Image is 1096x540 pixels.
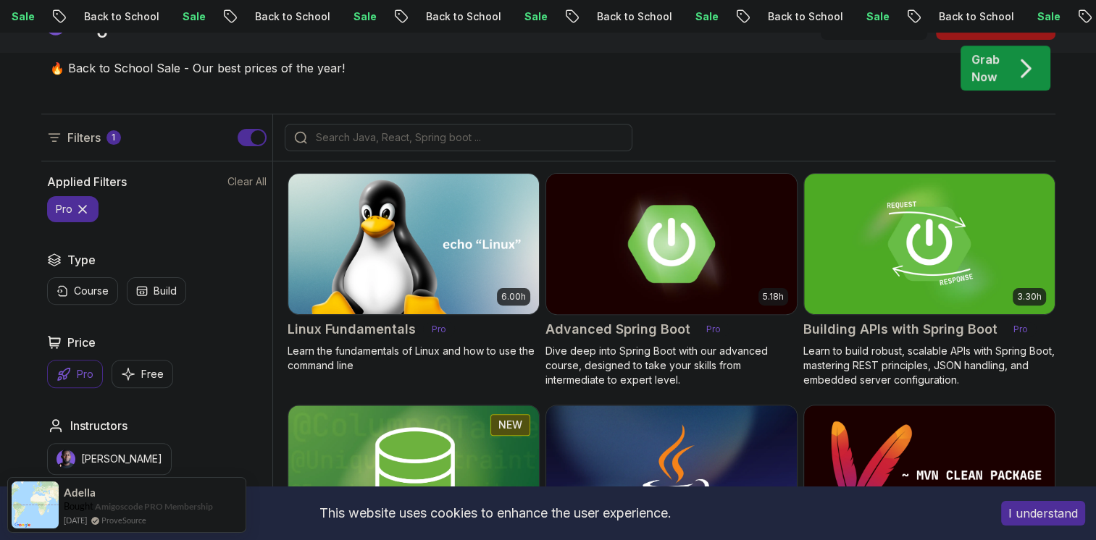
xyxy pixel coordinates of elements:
div: This website uses cookies to enhance the user experience. [11,497,979,529]
h2: Type [67,251,96,269]
p: Pro [423,322,455,337]
p: Sale [509,9,556,24]
h2: Applied Filters [47,173,127,190]
p: Sale [851,9,898,24]
p: Pro [698,322,729,337]
p: Pro [77,367,93,381]
p: Sale [167,9,214,24]
h2: Advanced Spring Boot [545,319,690,339]
button: Course [47,277,118,305]
button: Clear All [227,174,267,189]
span: Adella [64,486,96,499]
p: Dive deep into Spring Boot with our advanced course, designed to take your skills from intermedia... [545,344,798,387]
p: Pro [1005,322,1037,337]
p: Back to School [411,9,509,24]
p: Learn to build robust, scalable APIs with Spring Boot, mastering REST principles, JSON handling, ... [803,344,1055,387]
span: [DATE] [64,514,87,526]
p: 🔥 Back to School Sale - Our best prices of the year! [50,59,345,77]
p: Back to School [753,9,851,24]
a: Linux Fundamentals card6.00hLinux FundamentalsProLearn the fundamentals of Linux and how to use t... [288,173,540,373]
input: Search Java, React, Spring boot ... [313,130,623,145]
button: pro [47,196,99,222]
p: Build [154,284,177,298]
p: Free [141,367,164,381]
a: Building APIs with Spring Boot card3.30hBuilding APIs with Spring BootProLearn to build robust, s... [803,173,1055,387]
img: provesource social proof notification image [12,481,59,528]
p: Course [74,284,109,298]
span: Bought [64,500,93,512]
img: Building APIs with Spring Boot card [804,174,1055,314]
p: 5.18h [763,291,784,303]
h2: Price [67,334,96,351]
p: Grab Now [971,51,1000,85]
button: Pro [47,360,103,388]
p: Back to School [582,9,680,24]
p: Sale [1022,9,1068,24]
p: NEW [498,418,522,432]
button: Accept cookies [1001,501,1085,526]
h2: Building APIs with Spring Boot [803,319,997,339]
h2: Linux Fundamentals [288,319,416,339]
button: Build [127,277,186,305]
a: Amigoscode PRO Membership [95,500,213,512]
p: 1 [112,132,115,143]
button: instructor img[PERSON_NAME] [47,443,172,475]
p: [PERSON_NAME] [81,452,162,466]
img: Linux Fundamentals card [288,174,539,314]
p: pro [56,202,72,216]
a: Advanced Spring Boot card5.18hAdvanced Spring BootProDive deep into Spring Boot with our advanced... [545,173,798,387]
p: 3.30h [1017,291,1042,303]
p: Sale [338,9,385,24]
p: Back to School [69,9,167,24]
p: Learn the fundamentals of Linux and how to use the command line [288,344,540,373]
p: 6.00h [501,291,526,303]
h2: Instructors [70,417,127,434]
p: Sale [680,9,727,24]
p: Filters [67,129,101,146]
button: Free [112,360,173,388]
p: Back to School [240,9,338,24]
p: Back to School [924,9,1022,24]
a: ProveSource [101,514,146,526]
img: Advanced Spring Boot card [540,170,803,317]
img: instructor img [57,450,75,468]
